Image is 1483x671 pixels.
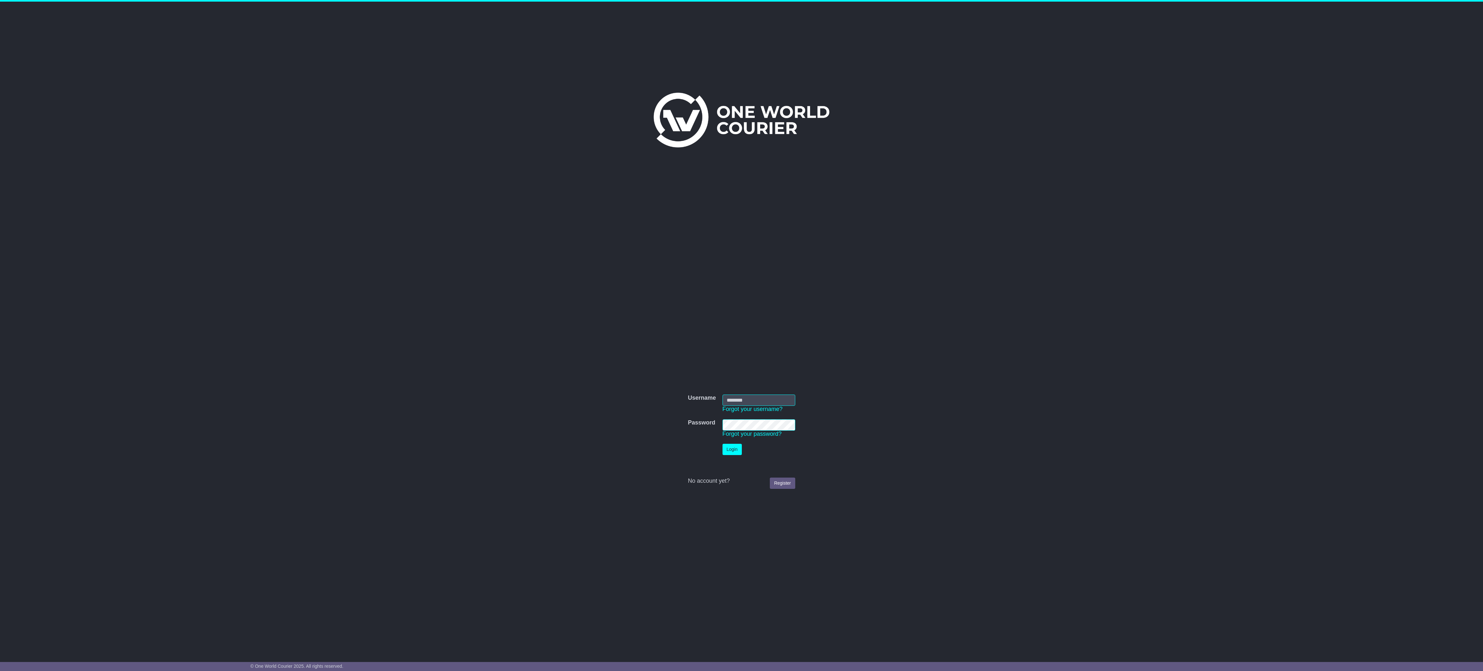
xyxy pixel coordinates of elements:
img: One World [654,93,829,147]
a: Register [770,478,795,489]
a: Forgot your password? [723,431,782,437]
div: No account yet? [688,478,795,485]
a: Forgot your username? [723,406,783,412]
label: Password [688,419,715,426]
span: © One World Courier 2025. All rights reserved. [250,664,343,669]
button: Login [723,444,742,455]
label: Username [688,395,716,402]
